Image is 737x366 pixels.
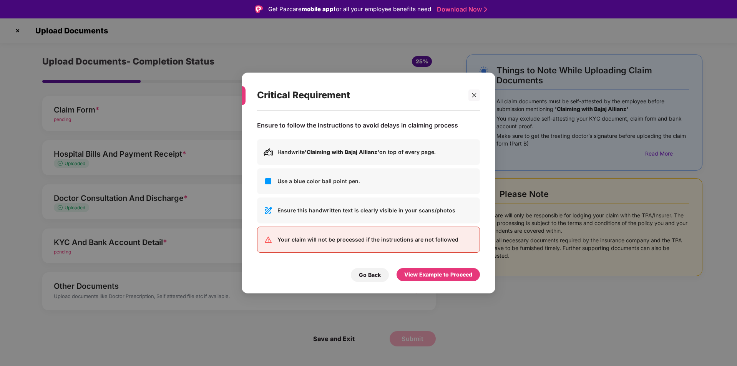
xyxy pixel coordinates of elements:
[277,148,473,156] p: Handwrite on top of every page.
[277,235,473,244] p: Your claim will not be processed if the instructions are not followed
[257,80,461,110] div: Critical Requirement
[264,235,273,244] img: svg+xml;base64,PHN2ZyB3aWR0aD0iMjQiIGhlaWdodD0iMjQiIHZpZXdCb3g9IjAgMCAyNCAyNCIgZmlsbD0ibm9uZSIgeG...
[264,177,273,186] img: svg+xml;base64,PHN2ZyB3aWR0aD0iMjQiIGhlaWdodD0iMjQiIHZpZXdCb3g9IjAgMCAyNCAyNCIgZmlsbD0ibm9uZSIgeG...
[404,270,472,279] div: View Example to Proceed
[268,5,431,14] div: Get Pazcare for all your employee benefits need
[471,93,477,98] span: close
[359,271,381,279] div: Go Back
[277,177,473,185] p: Use a blue color ball point pen.
[264,147,273,157] img: svg+xml;base64,PHN2ZyB3aWR0aD0iMjAiIGhlaWdodD0iMjAiIHZpZXdCb3g9IjAgMCAyMCAyMCIgZmlsbD0ibm9uZSIgeG...
[277,206,473,215] p: Ensure this handwritten text is clearly visible in your scans/photos
[264,206,273,215] img: svg+xml;base64,PHN2ZyB3aWR0aD0iMjQiIGhlaWdodD0iMjQiIHZpZXdCb3g9IjAgMCAyNCAyNCIgZmlsbD0ibm9uZSIgeG...
[257,121,458,129] p: Ensure to follow the instructions to avoid delays in claiming process
[305,149,379,155] b: 'Claiming with Bajaj Allianz'
[437,5,485,13] a: Download Now
[255,5,263,13] img: Logo
[302,5,334,13] strong: mobile app
[484,5,487,13] img: Stroke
